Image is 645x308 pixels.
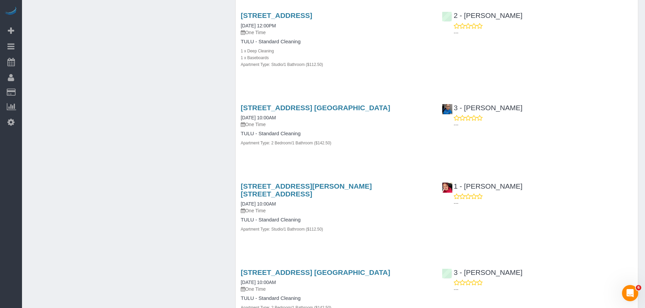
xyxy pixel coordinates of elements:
a: [DATE] 10:00AM [241,115,276,120]
p: --- [454,286,633,293]
a: 1 - [PERSON_NAME] [442,182,522,190]
h4: TULU - Standard Cleaning [241,39,432,45]
img: 1 - Emely Jimenez [442,183,452,193]
p: One Time [241,121,432,128]
small: Apartment Type: 2 Bedroom/1 Bathroom ($142.50) [241,141,331,145]
img: Automaid Logo [4,7,18,16]
small: Apartment Type: Studio/1 Bathroom ($112.50) [241,227,323,232]
small: 1 x Baseboards [241,55,269,60]
a: [DATE] 10:00AM [241,280,276,285]
a: 3 - [PERSON_NAME] [442,104,522,112]
a: [DATE] 10:00AM [241,201,276,207]
a: [DATE] 12:00PM [241,23,276,28]
h4: TULU - Standard Cleaning [241,217,432,223]
a: [STREET_ADDRESS] [GEOGRAPHIC_DATA] [241,268,390,276]
span: 6 [636,285,641,290]
a: 2 - [PERSON_NAME] [442,11,522,19]
p: One Time [241,286,432,292]
a: [STREET_ADDRESS][PERSON_NAME] [STREET_ADDRESS] [241,182,372,198]
img: 3 - Geraldin Bastidas [442,104,452,114]
a: 3 - [PERSON_NAME] [442,268,522,276]
p: One Time [241,207,432,214]
p: --- [454,121,633,128]
small: Apartment Type: Studio/1 Bathroom ($112.50) [241,62,323,67]
h4: TULU - Standard Cleaning [241,131,432,137]
p: One Time [241,29,432,36]
iframe: Intercom live chat [622,285,638,301]
p: --- [454,200,633,207]
p: --- [454,29,633,36]
a: [STREET_ADDRESS] [241,11,312,19]
h4: TULU - Standard Cleaning [241,295,432,301]
a: [STREET_ADDRESS] [GEOGRAPHIC_DATA] [241,104,390,112]
small: 1 x Deep Cleaning [241,49,274,53]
